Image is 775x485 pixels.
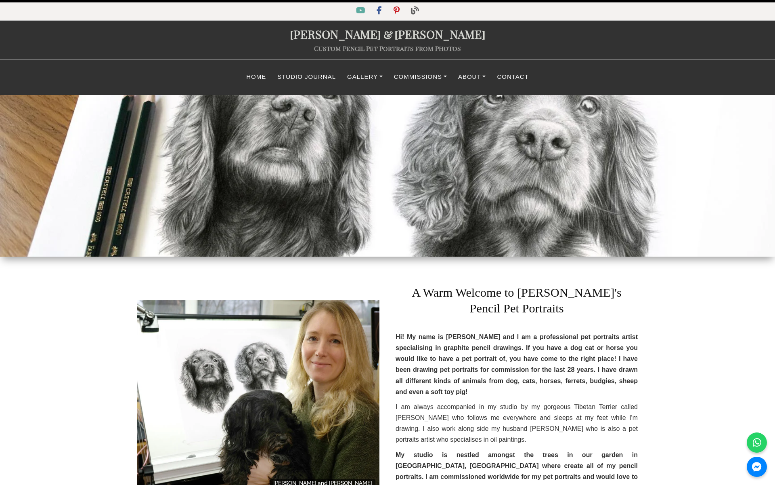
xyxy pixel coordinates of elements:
a: Gallery [341,69,388,85]
a: YouTube [351,8,372,15]
a: Blog [406,8,424,15]
a: About [452,69,492,85]
a: Home [241,69,272,85]
a: Messenger [747,457,767,477]
h1: A Warm Welcome to [PERSON_NAME]'s Pencil Pet Portraits [396,273,638,321]
a: Studio Journal [272,69,341,85]
a: Pinterest [389,8,406,15]
a: Commissions [388,69,452,85]
a: WhatsApp [747,432,767,453]
a: [PERSON_NAME]&[PERSON_NAME] [290,26,486,42]
p: I am always accompanied in my studio by my gorgeous Tibetan Terrier called [PERSON_NAME] who foll... [396,401,638,445]
p: Hi! My name is [PERSON_NAME] and I am a professional pet portraits artist specialising in graphit... [396,331,638,397]
a: Facebook [372,8,388,15]
a: Custom Pencil Pet Portraits from Photos [314,44,461,53]
a: Contact [491,69,534,85]
span: & [381,26,394,42]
